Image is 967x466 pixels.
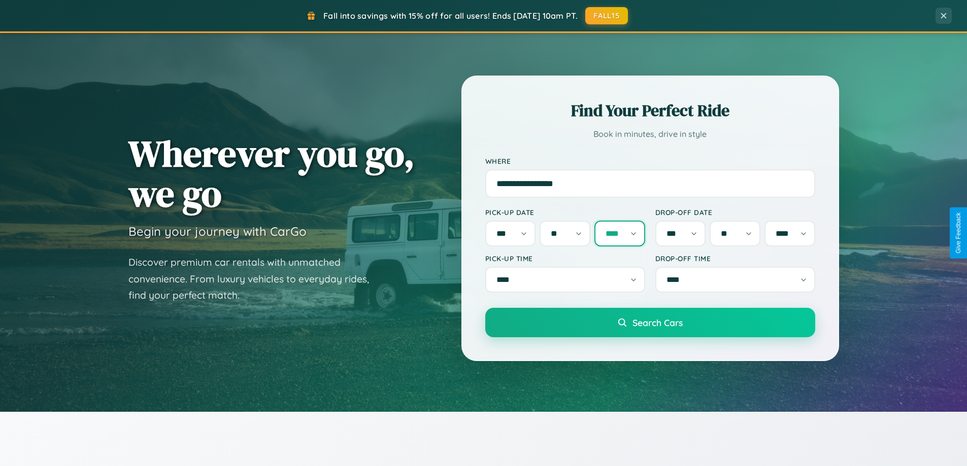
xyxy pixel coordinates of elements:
label: Where [485,157,815,165]
button: Search Cars [485,308,815,337]
label: Drop-off Date [655,208,815,217]
button: FALL15 [585,7,628,24]
h3: Begin your journey with CarGo [128,224,307,239]
p: Book in minutes, drive in style [485,127,815,141]
h2: Find Your Perfect Ride [485,99,815,122]
label: Pick-up Date [485,208,645,217]
label: Drop-off Time [655,254,815,263]
span: Fall into savings with 15% off for all users! Ends [DATE] 10am PT. [323,11,578,21]
p: Discover premium car rentals with unmatched convenience. From luxury vehicles to everyday rides, ... [128,254,382,304]
label: Pick-up Time [485,254,645,263]
h1: Wherever you go, we go [128,133,415,213]
span: Search Cars [632,317,683,328]
div: Give Feedback [955,212,962,254]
